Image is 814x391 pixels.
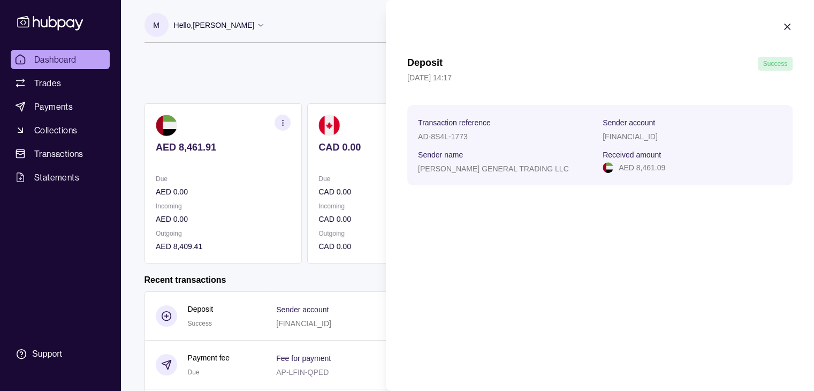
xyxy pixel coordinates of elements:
[418,118,491,127] p: Transaction reference
[407,72,793,84] p: [DATE] 14:17
[603,151,661,159] p: Received amount
[418,151,463,159] p: Sender name
[418,164,569,173] p: [PERSON_NAME] GENERAL TRADING LLC
[619,162,665,174] p: AED 8,461.09
[763,60,787,67] span: Success
[603,162,613,173] img: ae
[603,132,658,141] p: [FINANCIAL_ID]
[407,57,443,71] h1: Deposit
[418,132,468,141] p: AD-8S4L-1773
[603,118,655,127] p: Sender account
